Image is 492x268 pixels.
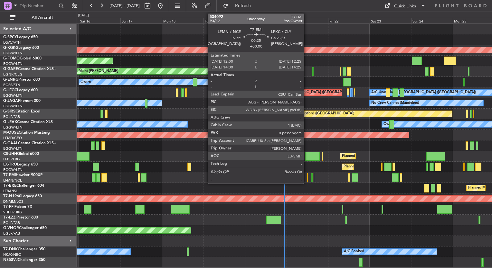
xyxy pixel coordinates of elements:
[3,157,20,162] a: LFPB/LBG
[3,152,39,156] a: CS-JHHGlobal 6000
[3,199,23,204] a: DNMM/LOS
[344,162,445,172] div: Planned Maint [GEOGRAPHIC_DATA] ([GEOGRAPHIC_DATA])
[245,18,287,23] div: Wed 20
[371,98,419,108] div: No Crew Cannes (Mandelieu)
[3,141,18,145] span: G-GAAL
[60,67,118,76] div: Unplanned Maint [PERSON_NAME]
[260,88,361,97] div: Planned Maint [GEOGRAPHIC_DATA] ([GEOGRAPHIC_DATA])
[3,210,22,215] a: VHHH/HKG
[371,88,476,97] div: A/C Unavailable [GEOGRAPHIC_DATA] ([GEOGRAPHIC_DATA])
[383,120,394,129] div: Owner
[3,35,38,39] a: G-SPCYLegacy 650
[3,184,44,188] a: T7-BREChallenger 604
[3,220,20,225] a: EGLF/FAB
[3,258,18,262] span: N358VJ
[3,93,23,98] a: EGGW/LTN
[3,189,18,193] a: LTBA/ISL
[370,18,411,23] div: Sat 23
[328,18,370,23] div: Fri 22
[3,46,39,50] a: G-KGKGLegacy 600
[3,252,21,257] a: HKJK/NBO
[3,173,16,177] span: T7-EMI
[3,99,41,103] a: G-JAGAPhenom 300
[3,40,21,45] a: LGAV/ATH
[3,163,17,166] span: LX-TRO
[3,88,17,92] span: G-LEGC
[3,72,23,77] a: EGNR/CEG
[109,3,140,9] span: [DATE] - [DATE]
[3,163,38,166] a: LX-TROLegacy 650
[3,51,23,56] a: EGGW/LTN
[3,120,53,124] a: G-LEAXCessna Citation XLS
[17,15,68,20] span: All Aircraft
[3,226,19,230] span: G-VNOR
[3,184,16,188] span: T7-BRE
[3,110,15,113] span: G-SIRS
[79,18,120,23] div: Sat 16
[3,216,16,219] span: T7-LZZI
[344,247,364,256] div: A/C Booked
[3,120,17,124] span: G-LEAX
[3,131,19,135] span: M-OUSE
[3,231,20,236] a: EGLF/FAB
[394,3,416,10] div: Quick Links
[3,83,20,87] a: EGSS/STN
[3,61,23,66] a: EGGW/LTN
[120,18,162,23] div: Sun 17
[3,146,23,151] a: EGGW/LTN
[3,125,23,130] a: EGGW/LTN
[3,78,18,82] span: G-ENRG
[7,13,70,23] button: All Aircraft
[3,167,23,172] a: EGGW/LTN
[3,67,18,71] span: G-GARE
[3,141,56,145] a: G-GAALCessna Citation XLS+
[3,152,17,156] span: CS-JHH
[411,18,453,23] div: Sun 24
[3,104,23,109] a: EGGW/LTN
[162,18,203,23] div: Mon 18
[3,226,47,230] a: G-VNORChallenger 650
[287,18,328,23] div: Thu 21
[3,194,42,198] a: T7-N1960Legacy 650
[3,136,22,140] a: LFMD/CEQ
[3,205,32,209] a: T7-FFIFalcon 7X
[220,1,259,11] button: Refresh
[3,99,18,103] span: G-JAGA
[3,247,45,251] a: T7-DNKChallenger 350
[230,4,257,8] span: Refresh
[3,57,42,60] a: G-FOMOGlobal 6000
[3,114,20,119] a: EGLF/FAB
[3,178,22,183] a: LFMN/NCE
[3,247,18,251] span: T7-DNK
[78,13,89,18] div: [DATE]
[3,78,40,82] a: G-ENRGPraetor 600
[3,205,14,209] span: T7-FFI
[3,194,21,198] span: T7-N1960
[3,258,45,262] a: N358VJChallenger 350
[3,35,17,39] span: G-SPCY
[3,173,43,177] a: T7-EMIHawker 900XP
[3,88,38,92] a: G-LEGCLegacy 600
[3,216,38,219] a: T7-LZZIPraetor 600
[3,67,56,71] a: G-GARECessna Citation XLS+
[381,1,429,11] button: Quick Links
[80,77,91,87] div: Owner
[3,110,40,113] a: G-SIRSCitation Excel
[342,151,443,161] div: Planned Maint [GEOGRAPHIC_DATA] ([GEOGRAPHIC_DATA])
[3,57,20,60] span: G-FOMO
[273,109,354,119] div: Unplanned Maint Oxford ([GEOGRAPHIC_DATA])
[3,46,18,50] span: G-KGKG
[3,131,50,135] a: M-OUSECitation Mustang
[20,1,57,11] input: Trip Number
[203,18,245,23] div: Tue 19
